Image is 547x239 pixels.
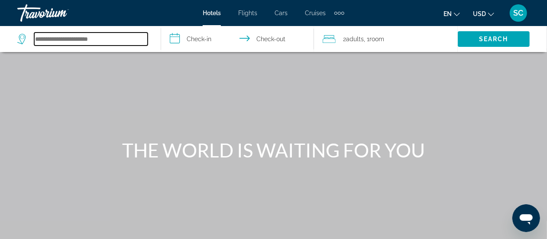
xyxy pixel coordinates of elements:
a: Flights [238,10,257,16]
button: User Menu [507,4,530,22]
span: SC [514,9,524,17]
a: Travorium [17,2,104,24]
a: Hotels [203,10,221,16]
span: , 1 [364,33,385,45]
h1: THE WORLD IS WAITING FOR YOU [111,139,436,161]
span: Adults [346,36,364,43]
a: Cruises [305,10,326,16]
button: Select check in and out date [161,26,314,52]
input: Search hotel destination [34,33,148,46]
span: en [443,10,452,17]
button: Travelers: 2 adults, 0 children [314,26,458,52]
span: Room [370,36,385,43]
button: Change language [443,7,460,20]
span: 2 [343,33,364,45]
button: Search [458,31,530,47]
button: Change currency [473,7,494,20]
span: Search [479,36,508,43]
span: USD [473,10,486,17]
iframe: Bouton de lancement de la fenêtre de messagerie [512,204,540,232]
button: Extra navigation items [334,6,344,20]
a: Cars [275,10,288,16]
